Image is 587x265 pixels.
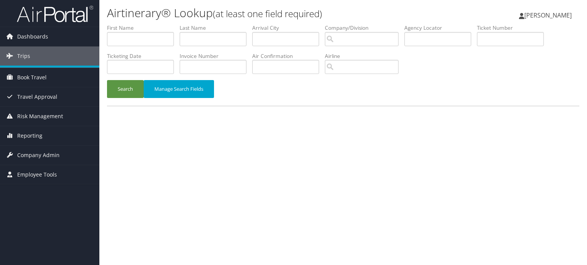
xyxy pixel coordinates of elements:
span: Book Travel [17,68,47,87]
label: Invoice Number [180,52,252,60]
span: Employee Tools [17,165,57,184]
span: Trips [17,47,30,66]
label: Ticketing Date [107,52,180,60]
label: First Name [107,24,180,32]
span: Dashboards [17,27,48,46]
button: Manage Search Fields [144,80,214,98]
label: Last Name [180,24,252,32]
label: Agency Locator [404,24,477,32]
label: Airline [325,52,404,60]
span: Travel Approval [17,87,57,106]
label: Air Confirmation [252,52,325,60]
h1: Airtinerary® Lookup [107,5,422,21]
small: (at least one field required) [213,7,322,20]
button: Search [107,80,144,98]
span: Reporting [17,126,42,145]
label: Ticket Number [477,24,550,32]
img: airportal-logo.png [17,5,93,23]
a: [PERSON_NAME] [519,4,579,27]
span: Company Admin [17,146,60,165]
label: Company/Division [325,24,404,32]
label: Arrival City [252,24,325,32]
span: [PERSON_NAME] [524,11,572,19]
span: Risk Management [17,107,63,126]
